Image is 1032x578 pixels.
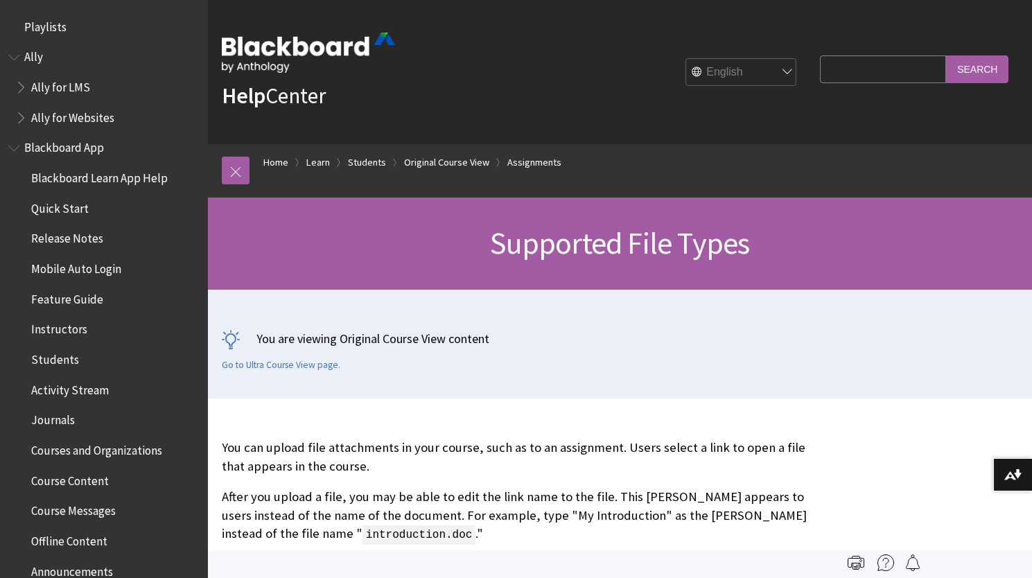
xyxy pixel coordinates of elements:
[31,469,109,488] span: Course Content
[686,59,797,87] select: Site Language Selector
[904,554,921,571] img: Follow this page
[31,76,90,94] span: Ally for LMS
[24,137,104,155] span: Blackboard App
[24,46,43,64] span: Ally
[507,154,561,171] a: Assignments
[946,55,1008,82] input: Search
[222,330,1018,347] p: You are viewing Original Course View content
[8,15,200,39] nav: Book outline for Playlists
[31,348,79,367] span: Students
[31,500,116,518] span: Course Messages
[31,257,121,276] span: Mobile Auto Login
[222,33,395,73] img: Blackboard by Anthology
[31,409,75,428] span: Journals
[31,197,89,216] span: Quick Start
[848,554,864,571] img: Print
[24,15,67,34] span: Playlists
[348,154,386,171] a: Students
[222,82,265,110] strong: Help
[306,154,330,171] a: Learn
[8,46,200,130] nav: Book outline for Anthology Ally Help
[31,288,103,306] span: Feature Guide
[222,488,813,543] p: After you upload a file, you may be able to edit the link name to the file. This [PERSON_NAME] ap...
[222,359,340,371] a: Go to Ultra Course View page.
[490,224,749,262] span: Supported File Types
[222,439,813,475] p: You can upload file attachments in your course, such as to an assignment. Users select a link to ...
[362,525,475,545] span: introduction.doc
[31,227,103,246] span: Release Notes
[31,439,162,457] span: Courses and Organizations
[31,166,168,185] span: Blackboard Learn App Help
[877,554,894,571] img: More help
[31,378,109,397] span: Activity Stream
[263,154,288,171] a: Home
[31,529,107,548] span: Offline Content
[31,106,114,125] span: Ally for Websites
[222,82,326,110] a: HelpCenter
[404,154,489,171] a: Original Course View
[31,318,87,337] span: Instructors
